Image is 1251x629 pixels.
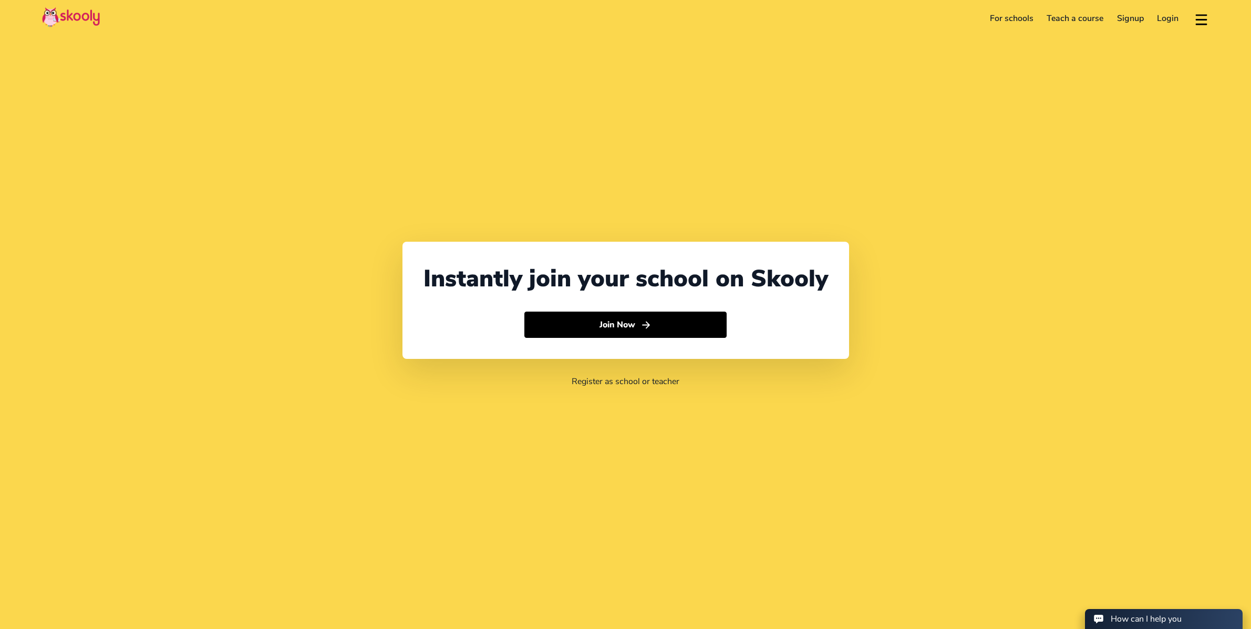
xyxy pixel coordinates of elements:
a: Teach a course [1040,10,1110,27]
div: Instantly join your school on Skooly [423,263,828,295]
button: menu outline [1194,10,1209,27]
a: Register as school or teacher [572,376,679,387]
button: Join Nowarrow forward outline [524,312,727,338]
a: For schools [983,10,1040,27]
ion-icon: arrow forward outline [640,319,652,331]
img: Skooly [42,7,100,27]
a: Login [1151,10,1186,27]
a: Signup [1110,10,1151,27]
